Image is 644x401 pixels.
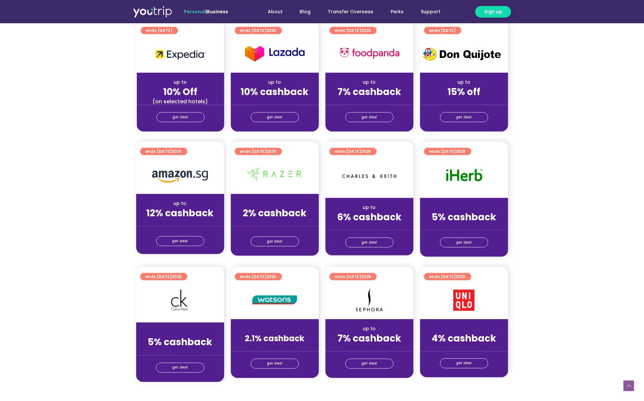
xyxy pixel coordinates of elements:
[156,236,204,246] a: get deal
[362,359,377,368] span: get deal
[456,113,472,122] span: get deal
[141,219,219,226] div: (for stays only)
[141,200,219,207] div: up to
[362,238,377,247] span: get deal
[425,79,503,86] div: up to
[424,27,461,34] a: ends [DATE]
[240,148,277,155] span: ends [DATE]
[148,336,212,349] strong: 5% cashback
[331,223,408,230] div: (for stays only)
[425,204,503,211] div: up to
[243,207,307,220] strong: 2% cashback
[337,332,401,345] strong: 7% cashback
[432,332,496,345] strong: 4% cashback
[235,148,282,155] a: ends [DATE]2025
[456,149,466,154] span: 2025
[267,359,283,368] span: get deal
[345,112,394,122] a: get deal
[236,219,314,226] div: (for stays only)
[240,27,277,34] span: ends [DATE]
[361,149,371,154] span: 2025
[424,273,471,280] a: ends [DATE]2025
[448,85,481,98] strong: 15% off
[382,6,413,18] a: Perks
[251,359,299,369] a: get deal
[245,333,305,344] strong: 2.1% cashback
[236,345,314,351] div: (for stays only)
[413,6,449,18] a: Support
[236,325,314,332] div: up to
[267,113,283,122] span: get deal
[424,148,471,155] a: ends [DATE]2025
[184,8,206,15] span: Personal
[140,148,187,155] a: ends [DATE]2025
[156,363,204,373] a: get deal
[329,148,377,155] a: ends [DATE]2025
[173,113,188,122] span: get deal
[235,273,282,280] a: ends [DATE]2025
[146,27,173,34] span: ends [DATE]
[345,238,394,248] a: get deal
[329,27,377,34] a: ends [DATE]2025
[456,274,466,279] span: 2025
[267,274,277,279] span: 2025
[429,273,466,280] span: ends [DATE]
[251,237,299,247] a: get deal
[475,6,511,18] a: Sign up
[335,148,371,155] span: ends [DATE]
[362,113,377,122] span: get deal
[337,85,401,98] strong: 7% cashback
[425,98,503,105] div: (for stays only)
[172,149,182,154] span: 2025
[456,238,472,247] span: get deal
[267,28,277,33] span: 2025
[440,238,488,248] a: get deal
[141,329,219,336] div: up to
[320,6,382,18] a: Transfer Overseas
[331,345,408,351] div: (for stays only)
[432,211,496,224] strong: 5% cashback
[172,274,182,279] span: 2025
[335,27,371,34] span: ends [DATE]
[429,148,466,155] span: ends [DATE]
[156,112,205,122] a: get deal
[236,98,314,105] div: (for stays only)
[259,6,291,18] a: About
[141,349,219,355] div: (for stays only)
[142,98,219,105] div: (on selected hotels)
[236,200,314,207] div: up to
[236,79,314,86] div: up to
[172,237,188,246] span: get deal
[172,363,188,372] span: get deal
[267,237,283,246] span: get deal
[141,27,178,34] a: ends [DATE]
[337,211,402,224] strong: 6% cashback
[241,85,309,98] strong: 10% cashback
[235,27,282,34] a: ends [DATE]2025
[207,8,228,15] a: Business
[251,112,299,122] a: get deal
[361,28,371,33] span: 2025
[331,325,408,332] div: up to
[146,207,214,220] strong: 12% cashback
[145,273,182,280] span: ends [DATE]
[331,79,408,86] div: up to
[267,149,277,154] span: 2025
[440,112,488,122] a: get deal
[246,6,449,18] nav: Menu
[142,79,219,86] div: up to
[484,8,502,15] span: Sign up
[335,273,371,280] span: ends [DATE]
[429,27,456,34] span: ends [DATE]
[345,359,394,369] a: get deal
[425,325,503,332] div: up to
[184,8,228,15] span: |
[140,273,187,280] a: ends [DATE]2025
[361,274,371,279] span: 2025
[291,6,320,18] a: Blog
[163,85,198,98] strong: 10% Off
[145,148,182,155] span: ends [DATE]
[329,273,377,280] a: ends [DATE]2025
[331,204,408,211] div: up to
[456,359,472,368] span: get deal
